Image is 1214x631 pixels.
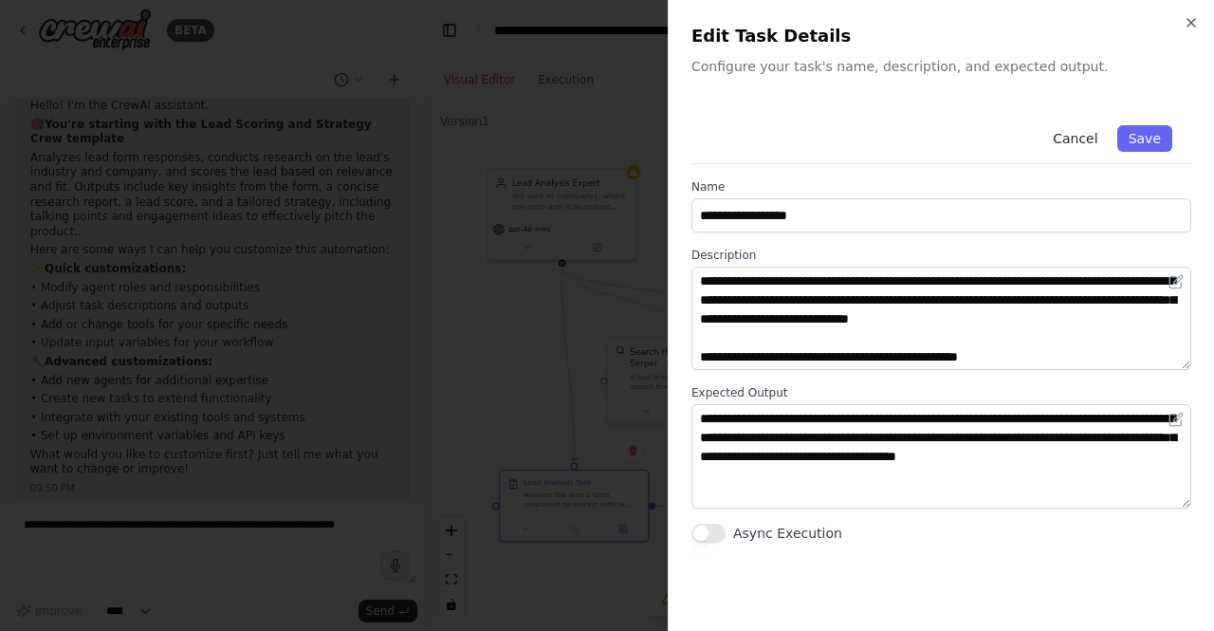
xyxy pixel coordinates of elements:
[1165,270,1187,293] button: Open in editor
[691,23,1191,49] h2: Edit Task Details
[1165,408,1187,431] button: Open in editor
[691,248,1191,263] label: Description
[1117,125,1172,152] button: Save
[691,385,1191,400] label: Expected Output
[733,524,842,543] label: Async Execution
[691,57,1191,76] p: Configure your task's name, description, and expected output.
[691,179,1191,195] label: Name
[1041,125,1109,152] button: Cancel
